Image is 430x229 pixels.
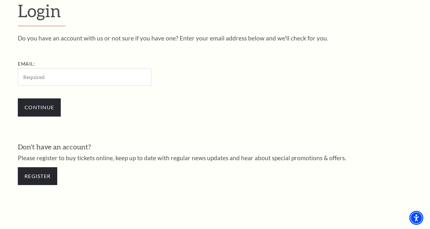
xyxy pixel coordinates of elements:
[18,0,61,21] span: Login
[18,142,412,152] h3: Don't have an account?
[18,98,61,116] input: Submit button
[18,61,35,67] label: Email:
[409,211,423,225] div: Accessibility Menu
[18,155,412,161] p: Please register to buy tickets online, keep up to date with regular news updates and hear about s...
[18,167,57,185] a: Register
[18,35,412,41] p: Do you have an account with us or not sure if you have one? Enter your email address below and we...
[18,68,151,86] input: Required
